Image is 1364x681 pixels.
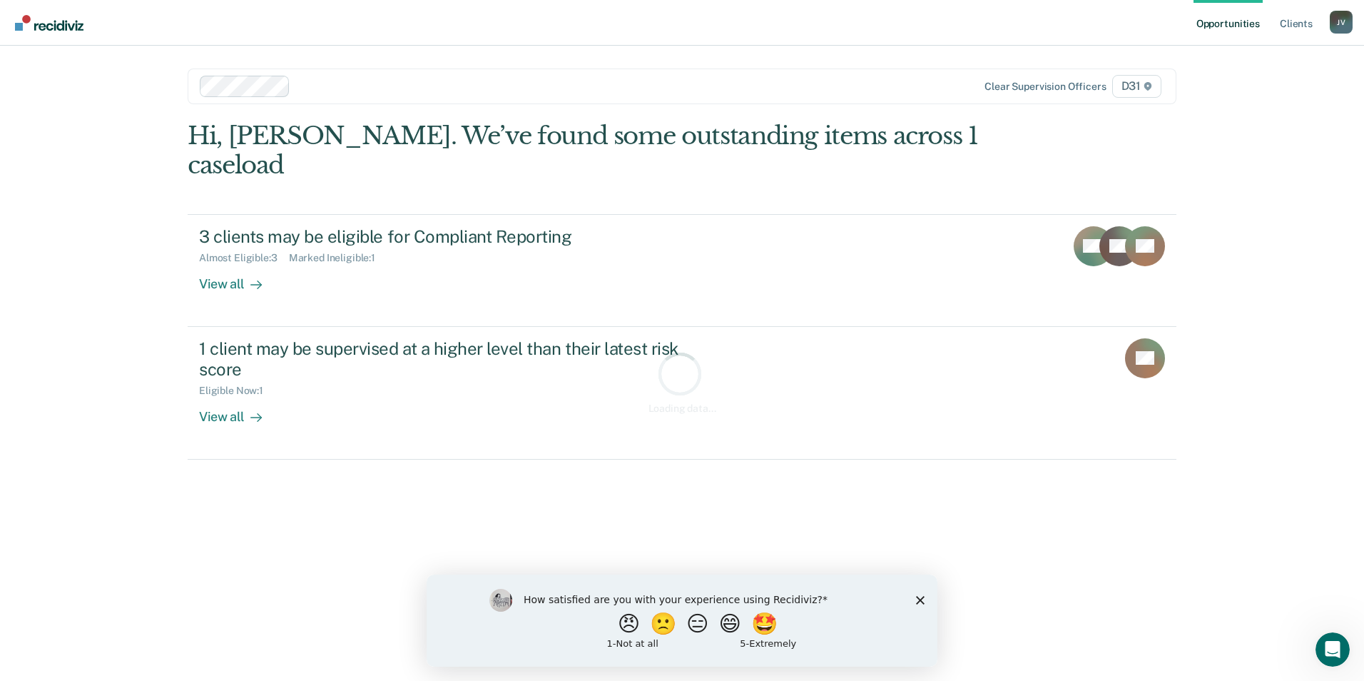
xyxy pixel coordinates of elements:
div: 3 clients may be eligible for Compliant Reporting [199,226,700,247]
a: 1 client may be supervised at a higher level than their latest risk scoreEligible Now:1View all [188,327,1176,460]
img: Recidiviz [15,15,83,31]
iframe: Survey by Kim from Recidiviz [427,575,937,667]
div: J V [1330,11,1353,34]
span: D31 [1112,75,1161,98]
div: Hi, [PERSON_NAME]. We’ve found some outstanding items across 1 caseload [188,121,979,180]
button: Profile dropdown button [1330,11,1353,34]
div: Almost Eligible : 3 [199,252,289,264]
div: 1 client may be supervised at a higher level than their latest risk score [199,338,700,380]
div: Clear supervision officers [984,81,1106,93]
iframe: Intercom live chat [1315,632,1350,667]
div: View all [199,264,279,292]
div: View all [199,397,279,425]
div: Eligible Now : 1 [199,385,275,397]
a: 3 clients may be eligible for Compliant ReportingAlmost Eligible:3Marked Ineligible:1View all [188,214,1176,327]
div: Marked Ineligible : 1 [289,252,387,264]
